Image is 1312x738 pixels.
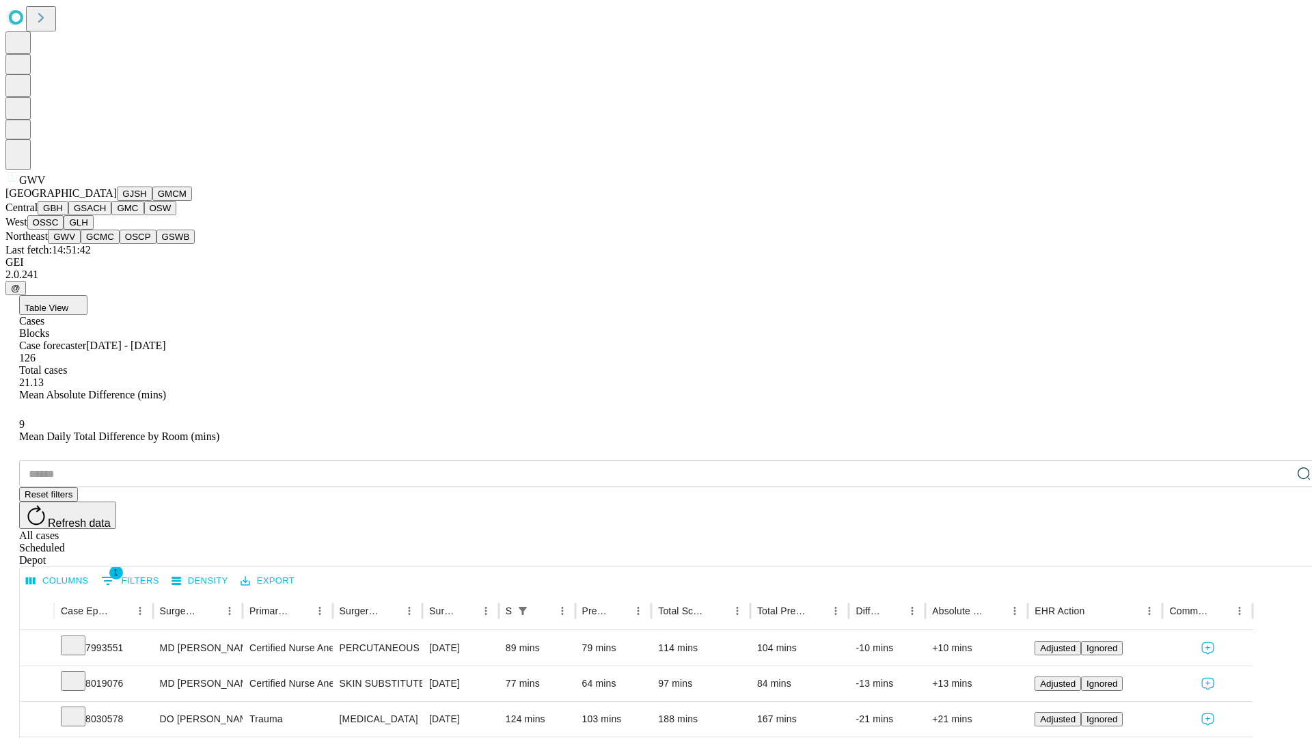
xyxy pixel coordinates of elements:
button: Menu [1005,601,1024,620]
button: Sort [884,601,903,620]
div: Case Epic Id [61,605,110,616]
button: Menu [400,601,419,620]
button: Menu [1230,601,1249,620]
button: Expand [27,672,47,696]
div: 77 mins [506,666,569,701]
span: Case forecaster [19,340,86,351]
button: Menu [1140,601,1159,620]
div: PERCUTANEOUS FIXATION METACARPAL [340,631,415,666]
span: [GEOGRAPHIC_DATA] [5,187,117,199]
button: Sort [986,601,1005,620]
button: OSSC [27,215,64,230]
button: Sort [610,601,629,620]
button: Adjusted [1035,712,1081,726]
button: GMCM [152,187,192,201]
button: Menu [553,601,572,620]
div: 1 active filter [513,601,532,620]
div: 8030578 [61,702,146,737]
div: -10 mins [856,631,918,666]
button: Reset filters [19,487,78,502]
button: Sort [291,601,310,620]
div: [DATE] [429,702,492,737]
div: Total Scheduled Duration [658,605,707,616]
button: Show filters [513,601,532,620]
button: Expand [27,708,47,732]
div: Total Predicted Duration [757,605,806,616]
button: Ignored [1081,676,1123,691]
div: Trauma [249,702,325,737]
button: @ [5,281,26,295]
button: Density [168,571,232,592]
span: 21.13 [19,377,44,388]
div: MD [PERSON_NAME] Iii [PERSON_NAME] [160,631,236,666]
button: GWV [48,230,81,244]
div: Comments [1169,605,1209,616]
div: 103 mins [582,702,645,737]
button: Menu [728,601,747,620]
div: Difference [856,605,882,616]
div: 124 mins [506,702,569,737]
span: GWV [19,174,45,186]
button: Menu [220,601,239,620]
button: Sort [457,601,476,620]
div: Surgery Date [429,605,456,616]
div: 64 mins [582,666,645,701]
div: MD [PERSON_NAME] Iii [PERSON_NAME] [160,666,236,701]
button: OSCP [120,230,156,244]
div: 97 mins [658,666,743,701]
button: Sort [1211,601,1230,620]
button: Sort [201,601,220,620]
button: Refresh data [19,502,116,529]
span: @ [11,283,20,293]
div: [MEDICAL_DATA] [340,702,415,737]
button: Sort [1086,601,1105,620]
div: 89 mins [506,631,569,666]
span: 1 [109,566,123,579]
button: Sort [709,601,728,620]
button: GJSH [117,187,152,201]
div: 188 mins [658,702,743,737]
button: Adjusted [1035,676,1081,691]
button: Expand [27,637,47,661]
button: Menu [310,601,329,620]
button: Sort [111,601,131,620]
div: Scheduled In Room Duration [506,605,512,616]
div: Absolute Difference [932,605,985,616]
div: SKIN SUBSTITUTE, TRUNK/ARM/LEG, 1ST 25 CM2 [340,666,415,701]
button: Menu [826,601,845,620]
div: 104 mins [757,631,843,666]
div: +13 mins [932,666,1021,701]
button: GMC [111,201,143,215]
span: West [5,216,27,228]
div: GEI [5,256,1307,269]
span: Adjusted [1040,714,1076,724]
span: Total cases [19,364,67,376]
button: Ignored [1081,712,1123,726]
button: Table View [19,295,87,315]
div: 84 mins [757,666,843,701]
span: Last fetch: 14:51:42 [5,244,91,256]
button: Show filters [98,570,163,592]
span: Adjusted [1040,643,1076,653]
button: Export [237,571,298,592]
button: Menu [629,601,648,620]
button: GCMC [81,230,120,244]
div: Predicted In Room Duration [582,605,609,616]
div: +10 mins [932,631,1021,666]
span: Central [5,202,38,213]
div: 8019076 [61,666,146,701]
button: Select columns [23,571,92,592]
div: [DATE] [429,666,492,701]
span: [DATE] - [DATE] [86,340,165,351]
div: 114 mins [658,631,743,666]
div: +21 mins [932,702,1021,737]
div: [DATE] [429,631,492,666]
button: Adjusted [1035,641,1081,655]
button: GSACH [68,201,111,215]
button: Menu [903,601,922,620]
div: 167 mins [757,702,843,737]
span: 126 [19,352,36,364]
span: Ignored [1086,643,1117,653]
span: Northeast [5,230,48,242]
span: Adjusted [1040,679,1076,689]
